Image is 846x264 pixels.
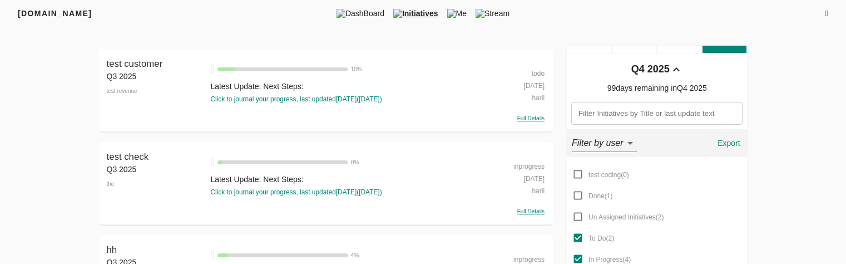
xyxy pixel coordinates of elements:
div: Latest Update: Next Steps: [210,81,473,92]
span: 4 % [351,252,359,258]
span: Me [443,8,471,19]
span: hh [107,245,117,255]
div: the [107,175,205,194]
div: todo [479,66,545,79]
img: stream.png [476,9,484,18]
input: Filter Initiatives by Title or last update text [571,102,743,125]
span: DashBoard [332,8,389,19]
img: me.png [447,9,456,18]
div: test revenue [107,82,205,101]
div: Q3 2025 [107,164,205,175]
div: harii [479,184,545,196]
span: test coding ( 0 ) [588,171,629,179]
span: To Do ( 2 ) [588,234,614,242]
span: Export [715,136,742,150]
span: test customer [107,58,163,69]
em: Filter by user [572,138,623,148]
div: Q4 2025 [631,62,670,77]
span: Done ( 1 ) [588,192,612,200]
span: 0 % [351,159,359,165]
span: In Progress ( 4 ) [588,256,631,263]
span: 10 % [351,66,362,72]
span: Full Details [517,208,545,214]
img: tic.png [393,9,402,18]
span: Un Assigned Initiatives ( 2 ) [588,213,664,221]
span: [DOMAIN_NAME] [18,9,92,18]
div: Click to journal your progress, last updated [DATE] ( [DATE] ) [210,188,473,197]
div: [DATE] [479,172,545,184]
img: dashboard.png [337,9,345,18]
div: Click to journal your progress, last updated [DATE] ( [DATE] ) [210,95,473,104]
span: 99 days remaining in Q4 2025 [607,84,707,92]
span: Initiatives [389,8,443,19]
span: test check [107,151,149,162]
div: harii [479,91,545,103]
button: Export [711,130,746,157]
div: [DATE] [479,79,545,91]
div: Latest Update: Next Steps: [210,174,473,185]
div: Filter by user [572,134,636,152]
span: Full Details [517,115,545,121]
span: Stream [471,8,514,19]
div: inprogress [479,159,545,172]
div: Q3 2025 [107,71,205,82]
